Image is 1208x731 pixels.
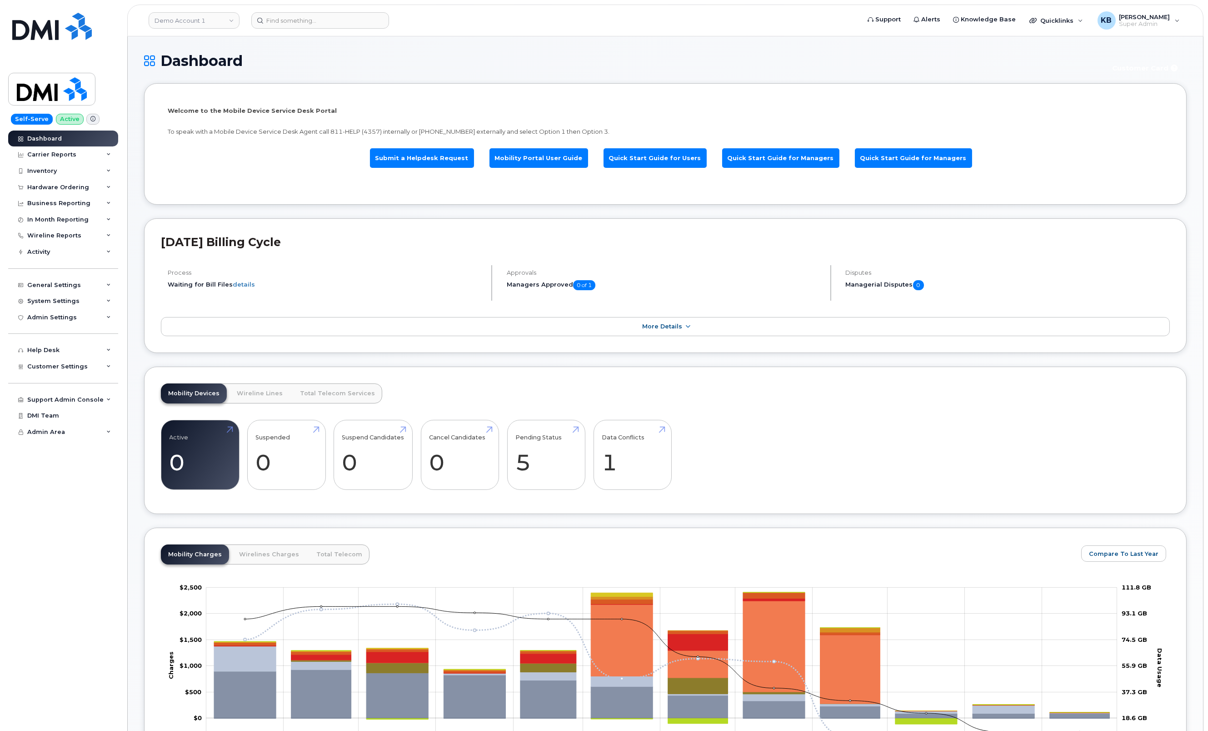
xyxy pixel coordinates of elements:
tspan: 93.1 GB [1122,610,1147,617]
a: Active 0 [170,425,231,485]
h4: Disputes [846,269,1170,276]
tspan: Data Usage [1156,648,1163,687]
h5: Managers Approved [507,280,823,290]
tspan: 55.9 GB [1122,662,1147,669]
a: details [233,281,255,288]
tspan: $2,500 [180,584,202,591]
a: Total Telecom Services [293,383,382,403]
a: Mobility Charges [161,544,229,565]
tspan: $1,500 [180,636,202,643]
p: Welcome to the Mobile Device Service Desk Portal [168,106,1163,115]
g: $0 [180,610,202,617]
g: Roaming [214,646,1110,714]
a: Suspended 0 [256,425,317,485]
a: Suspend Candidates 0 [342,425,404,485]
h5: Managerial Disputes [846,280,1170,290]
tspan: $1,000 [180,662,202,669]
a: Pending Status 5 [515,425,577,485]
button: Compare To Last Year [1081,545,1166,562]
h4: Process [168,269,484,276]
span: More Details [642,323,682,330]
g: $0 [185,688,201,696]
a: Quick Start Guide for Managers [855,148,972,168]
tspan: $2,000 [180,610,202,617]
tspan: 111.8 GB [1122,584,1151,591]
a: Quick Start Guide for Managers [722,148,839,168]
tspan: $0 [194,714,202,721]
a: Mobility Devices [161,383,227,403]
li: Waiting for Bill Files [168,280,484,289]
a: Data Conflicts 1 [602,425,663,485]
a: Wirelines Charges [232,544,306,565]
span: 0 [913,280,924,290]
tspan: 74.5 GB [1122,636,1147,643]
button: Customer Card [1105,60,1187,76]
a: Submit a Helpdesk Request [370,148,474,168]
g: Rate Plan [214,670,1110,719]
a: Cancel Candidates 0 [429,425,490,485]
tspan: 18.6 GB [1122,714,1147,721]
a: Quick Start Guide for Users [604,148,707,168]
tspan: $500 [185,688,201,696]
h2: [DATE] Billing Cycle [161,235,1170,249]
h4: Approvals [507,269,823,276]
a: Mobility Portal User Guide [489,148,588,168]
g: $0 [180,636,202,643]
a: Wireline Lines [230,383,290,403]
span: 0 of 1 [573,280,595,290]
h1: Dashboard [144,53,1100,69]
g: GST [214,593,1110,713]
span: Compare To Last Year [1089,550,1158,558]
g: $0 [180,584,202,591]
tspan: 37.3 GB [1122,688,1147,696]
p: To speak with a Mobile Device Service Desk Agent call 811-HELP (4357) internally or [PHONE_NUMBER... [168,127,1163,136]
g: $0 [180,662,202,669]
tspan: Charges [167,651,175,679]
a: Total Telecom [309,544,369,565]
